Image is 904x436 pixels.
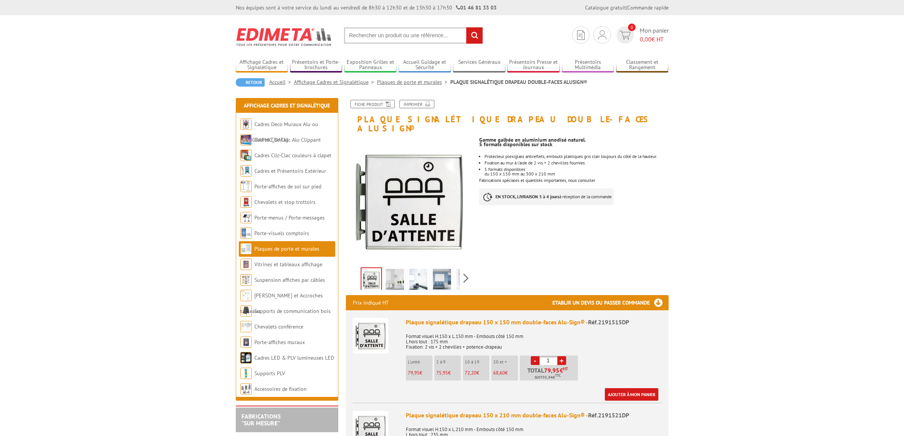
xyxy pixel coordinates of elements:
[236,4,497,11] div: Nos équipes sont à votre service du lundi au vendredi de 8h30 à 12h30 et de 13h30 à 17h30
[240,212,252,223] img: Porte-menus / Porte-messages
[453,59,505,71] a: Services Généraux
[535,374,561,381] span: Soit €
[340,100,674,133] h1: PLAQUE SIGNALÉTIQUE DRAPEAU DOUBLE-FACES ALUSIGN®
[620,31,631,39] img: devis rapide
[240,368,252,379] img: Supports PLV
[484,154,668,159] li: Protecteur plexiglass antireflets, embouts plastiques gris clair toujours du côté de la hauteur.
[628,24,636,31] span: 0
[408,370,420,376] span: 79,95
[531,356,540,365] a: -
[254,167,326,174] a: Cadres et Présentoirs Extérieur
[254,152,331,159] a: Cadres Clic-Clac couleurs à clapet
[269,79,294,85] a: Accueil
[522,367,578,381] p: Total
[562,59,614,71] a: Présentoirs Multimédia
[406,318,662,327] div: Plaque signalétique drapeau 150 x 150 mm double-faces Alu-Sign® -
[240,165,252,177] img: Cadres et Présentoirs Extérieur
[493,370,518,376] p: €
[560,367,563,373] span: €
[479,188,614,205] p: à réception de la commande
[240,196,252,208] img: Chevalets et stop trottoirs
[462,272,470,284] span: Next
[436,370,448,376] span: 75,95
[436,370,461,376] p: €
[616,59,669,71] a: Classement et Rangement
[640,26,669,44] span: Mon panier
[409,269,428,292] img: drapeau_signaletique_150x150mm_doubles_faces_alu_sign_2191515dp_sans_fleche_de_rotation_2.jpg
[236,23,333,51] img: Edimeta
[353,318,388,354] img: Plaque signalétique drapeau 150 x 150 mm double-faces Alu-Sign®
[585,4,669,11] div: |
[399,59,451,71] a: Accueil Guidage et Sécurité
[507,59,560,71] a: Présentoirs Presse et Journaux
[640,35,669,44] span: € HT
[399,100,434,108] a: Imprimer
[465,370,489,376] p: €
[615,26,669,44] a: devis rapide 0 Mon panier 0,00€ HT
[484,172,668,176] p: du 150 x 150 mm au 300 x 210 mm
[244,102,330,109] a: Affichage Cadres et Signalétique
[605,388,658,401] a: Ajouter à mon panier
[386,269,404,292] img: drapeau_signaletique_150x150mm_doubles_faces_alu_sign_2191515dp_sans_fleche_de_rotation_1.jpg
[479,133,674,213] div: Fabrications spéciales et quantités importantes, nous consulter
[361,268,381,292] img: drapeau_signaletique_150x150mm_doubles_faces_alu_sign_2191515dp_sans_fleche_de_rotation.jpg
[240,259,252,270] img: Vitrines et tableaux affichage
[290,59,342,71] a: Présentoirs et Porte-brochures
[640,35,652,43] span: 0,00
[240,352,252,363] img: Cadres LED & PLV lumineuses LED
[240,150,252,161] img: Cadres Clic-Clac couleurs à clapet
[346,137,474,265] img: drapeau_signaletique_150x150mm_doubles_faces_alu_sign_2191515dp_sans_fleche_de_rotation.jpg
[588,411,629,419] span: Réf.2191521DP
[240,118,252,130] img: Cadres Deco Muraux Alu ou Bois
[484,161,668,165] li: Fixation au mur à l’aide de 2 vis + 2 chevilles fournies.
[465,370,476,376] span: 72,20
[254,136,321,143] a: Cadres Clic-Clac Alu Clippant
[254,308,331,314] a: Supports de communication bois
[254,323,303,330] a: Chevalets conférence
[240,227,252,239] img: Porte-visuels comptoirs
[240,336,252,348] img: Porte-affiches muraux
[577,30,585,40] img: devis rapide
[479,142,668,147] p: 5 formats disponibles sur stock
[555,373,561,378] sup: TTC
[254,385,307,392] a: Accessoires de fixation
[557,356,566,365] a: +
[433,269,451,292] img: drapeau_signaletique_150x150mm_doubles_faces_alu_sign_2191515dp_sans_fleche_de_rotation_3bis.jpg
[585,4,626,11] a: Catalogue gratuit
[240,383,252,395] img: Accessoires de fixation
[254,370,285,377] a: Supports PLV
[456,269,475,292] img: drapeau_signaletique_150x150mm_doubles_faces_alu_sign_2191515dp_sans_fleche_de_rotation_4.jpg
[240,243,252,254] img: Plaques de porte et murales
[493,370,505,376] span: 68,60
[240,181,252,192] img: Porte-affiches de sol sur pied
[563,366,568,371] sup: HT
[406,411,662,420] div: Plaque signalétique drapeau 150 x 210 mm double-faces Alu-Sign® -
[254,214,325,221] a: Porte-menus / Porte-messages
[254,276,325,283] a: Suspension affiches par câbles
[344,27,483,44] input: Rechercher un produit ou une référence...
[254,261,322,268] a: Vitrines et tableaux affichage
[408,359,432,365] p: L'unité
[479,137,668,142] p: Gamme galbée en aluminium anodisé naturel.
[627,4,669,11] a: Commande rapide
[544,367,560,373] span: 79,95
[436,359,461,365] p: 2 à 9
[254,199,316,205] a: Chevalets et stop trottoirs
[377,79,450,85] a: Plaques de porte et murales
[240,274,252,286] img: Suspension affiches par câbles
[408,370,432,376] p: €
[254,339,305,346] a: Porte-affiches muraux
[344,59,397,71] a: Exposition Grilles et Panneaux
[588,318,629,326] span: Réf.2191515DP
[543,374,553,381] span: 95,94
[495,194,559,199] strong: EN STOCK, LIVRAISON 3 à 4 jours
[240,321,252,332] img: Chevalets conférence
[240,290,252,301] img: Cimaises et Accroches tableaux
[456,4,497,11] strong: 01 46 81 33 03
[240,292,323,314] a: [PERSON_NAME] et Accroches tableaux
[254,245,319,252] a: Plaques de porte et murales
[350,100,395,108] a: Fiche produit
[236,59,288,71] a: Affichage Cadres et Signalétique
[236,78,265,87] a: Retour
[254,183,321,190] a: Porte-affiches de sol sur pied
